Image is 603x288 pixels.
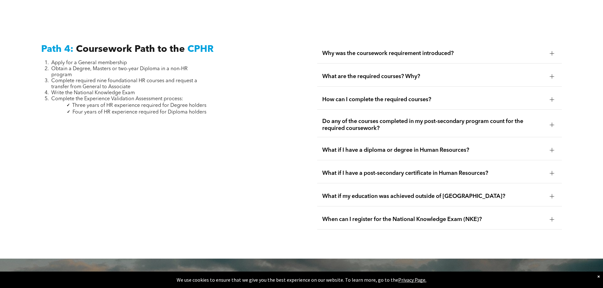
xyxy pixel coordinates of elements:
[72,110,206,115] span: Four years of HR experience required for Diploma holders
[41,45,73,54] span: Path 4:
[322,193,545,200] span: What if my education was achieved outside of [GEOGRAPHIC_DATA]?
[51,78,197,89] span: Complete required nine foundational HR courses and request a transfer from General to Associate
[322,216,545,223] span: When can I register for the National Knowledge Exam (NKE)?
[398,277,426,283] a: Privacy Page.
[322,73,545,80] span: What are the required courses? Why?
[72,103,206,108] span: Three years of HR experience required for Degree holders
[322,96,545,103] span: How can I complete the required courses?
[76,45,185,54] span: Coursework Path to the
[597,273,600,279] div: Dismiss notification
[51,60,127,65] span: Apply for a General membership
[322,170,545,177] span: What if I have a post-secondary certificate in Human Resources?
[51,66,188,77] span: Obtain a Degree, Masters or two-year Diploma in a non-HR program
[322,50,545,57] span: Why was the coursework requirement introduced?
[51,90,135,95] span: Write the National Knowledge Exam
[187,45,214,54] span: CPHR
[322,118,545,132] span: Do any of the courses completed in my post-secondary program count for the required coursework?
[322,147,545,154] span: What if I have a diploma or degree in Human Resources?
[51,96,183,101] span: Complete the Experience Validation Assessment process:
